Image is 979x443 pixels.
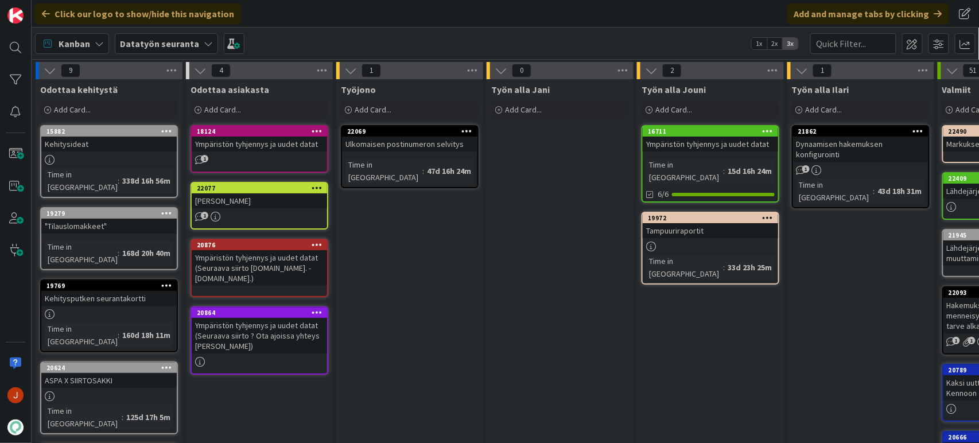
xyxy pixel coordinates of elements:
input: Quick Filter... [810,33,896,54]
div: 22077[PERSON_NAME] [192,183,327,208]
div: Time in [GEOGRAPHIC_DATA] [646,255,723,280]
div: Time in [GEOGRAPHIC_DATA] [45,168,118,193]
span: 1 [201,155,208,162]
span: 4 [211,64,231,77]
span: : [118,329,119,341]
div: 20876 [192,240,327,250]
div: 338d 16h 56m [119,174,173,187]
div: 20864 [197,309,327,317]
div: 15882 [46,127,177,135]
a: 22069Ulkomaisen postinumeron selvitysTime in [GEOGRAPHIC_DATA]:47d 16h 24m [341,125,479,188]
div: ASPA X SIIRTOSAKKI [41,373,177,388]
div: Ympäristön tyhjennys ja uudet datat (Seuraava siirto [DOMAIN_NAME]. - [DOMAIN_NAME].) [192,250,327,286]
div: 19972 [643,213,778,223]
div: Kehitysputken seurantakortti [41,291,177,306]
span: Add Card... [54,104,91,115]
div: 19279 [41,208,177,219]
span: 3x [783,38,798,49]
div: 33d 23h 25m [725,261,775,274]
div: 18124Ympäristön tyhjennys ja uudet datat [192,126,327,151]
span: : [873,185,875,197]
div: 18124 [192,126,327,137]
div: Ympäristön tyhjennys ja uudet datat [192,137,327,151]
a: 16711Ympäristön tyhjennys ja uudet datatTime in [GEOGRAPHIC_DATA]:15d 16h 24m6/6 [642,125,779,203]
a: 19972TampuuriraportitTime in [GEOGRAPHIC_DATA]:33d 23h 25m [642,212,779,285]
div: 16711 [648,127,778,135]
span: Valmiit [942,84,972,95]
span: Työn alla Jani [491,84,550,95]
div: 20876Ympäristön tyhjennys ja uudet datat (Seuraava siirto [DOMAIN_NAME]. - [DOMAIN_NAME].) [192,240,327,286]
div: 22077 [197,184,327,192]
div: Ympäristön tyhjennys ja uudet datat [643,137,778,151]
span: : [118,247,119,259]
div: 19279 [46,209,177,217]
div: Add and manage tabs by clicking [787,3,949,24]
div: 22069 [342,126,477,137]
div: 19972Tampuuriraportit [643,213,778,238]
span: Odottaa asiakasta [191,84,269,95]
span: : [723,165,725,177]
div: 16711 [643,126,778,137]
div: 21862 [798,127,929,135]
div: Click our logo to show/hide this navigation [35,3,241,24]
a: 19279"Tilauslomakkeet"Time in [GEOGRAPHIC_DATA]:168d 20h 40m [40,207,178,270]
div: 19769 [46,282,177,290]
div: 20864Ympäristön tyhjennys ja uudet datat (Seuraava siirto ? Ota ajoissa yhteys [PERSON_NAME]) [192,308,327,353]
span: 1 [362,64,381,77]
div: 19769 [41,281,177,291]
div: 22069Ulkomaisen postinumeron selvitys [342,126,477,151]
div: Ulkomaisen postinumeron selvitys [342,137,477,151]
div: Time in [GEOGRAPHIC_DATA] [45,322,118,348]
div: Ympäristön tyhjennys ja uudet datat (Seuraava siirto ? Ota ajoissa yhteys [PERSON_NAME]) [192,318,327,353]
div: [PERSON_NAME] [192,193,327,208]
b: Datatyön seuranta [120,38,199,49]
div: 20876 [197,241,327,249]
span: 0 [512,64,531,77]
span: 1 [968,337,976,344]
img: JM [7,387,24,403]
div: 160d 18h 11m [119,329,173,341]
div: Tampuuriraportit [643,223,778,238]
div: 16711Ympäristön tyhjennys ja uudet datat [643,126,778,151]
a: 15882KehitysideatTime in [GEOGRAPHIC_DATA]:338d 16h 56m [40,125,178,198]
span: Add Card... [204,104,241,115]
div: 43d 18h 31m [875,185,925,197]
span: : [118,174,119,187]
a: 19769Kehitysputken seurantakorttiTime in [GEOGRAPHIC_DATA]:160d 18h 11m [40,279,178,352]
span: 9 [61,64,80,77]
div: 20624 [46,364,177,372]
a: 20876Ympäristön tyhjennys ja uudet datat (Seuraava siirto [DOMAIN_NAME]. - [DOMAIN_NAME].) [191,239,328,297]
span: : [422,165,424,177]
span: 1x [752,38,767,49]
a: 20864Ympäristön tyhjennys ja uudet datat (Seuraava siirto ? Ota ajoissa yhteys [PERSON_NAME]) [191,306,328,375]
div: Time in [GEOGRAPHIC_DATA] [797,178,873,204]
span: 2 [662,64,682,77]
a: 20624ASPA X SIIRTOSAKKITime in [GEOGRAPHIC_DATA]:125d 17h 5m [40,362,178,434]
div: Time in [GEOGRAPHIC_DATA] [45,240,118,266]
div: 19769Kehitysputken seurantakortti [41,281,177,306]
div: 18124 [197,127,327,135]
img: Visit kanbanzone.com [7,7,24,24]
div: Kehitysideat [41,137,177,151]
span: Add Card... [806,104,842,115]
div: 21862 [793,126,929,137]
span: Työn alla Ilari [792,84,849,95]
div: 15882Kehitysideat [41,126,177,151]
span: Add Card... [355,104,391,115]
span: Add Card... [505,104,542,115]
div: 22069 [347,127,477,135]
span: 1 [813,64,832,77]
div: 19279"Tilauslomakkeet" [41,208,177,234]
img: avatar [7,419,24,436]
span: 1 [953,337,960,344]
span: : [122,411,123,423]
div: 125d 17h 5m [123,411,173,423]
div: Time in [GEOGRAPHIC_DATA] [646,158,723,184]
span: 2x [767,38,783,49]
div: 15882 [41,126,177,137]
span: Työn alla Jouni [642,84,706,95]
span: 1 [802,165,810,173]
span: 1 [201,212,208,219]
div: Dynaamisen hakemuksen konfigurointi [793,137,929,162]
a: 18124Ympäristön tyhjennys ja uudet datat [191,125,328,173]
